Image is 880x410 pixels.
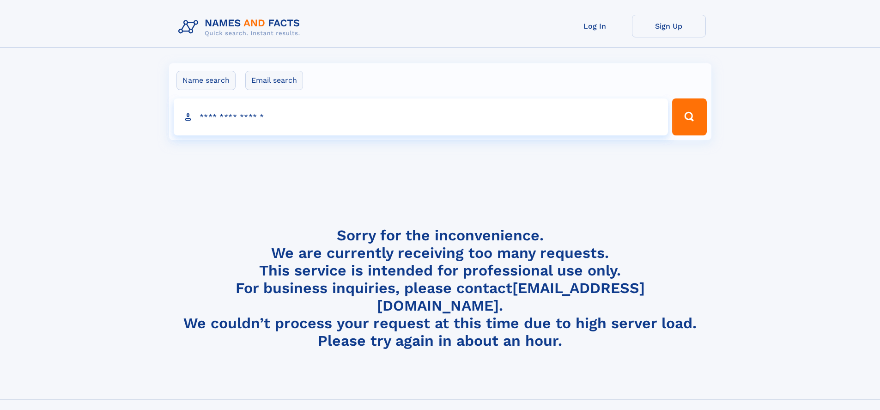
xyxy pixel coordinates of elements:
[245,71,303,90] label: Email search
[175,15,308,40] img: Logo Names and Facts
[672,98,706,135] button: Search Button
[558,15,632,37] a: Log In
[175,226,706,350] h4: Sorry for the inconvenience. We are currently receiving too many requests. This service is intend...
[176,71,236,90] label: Name search
[174,98,668,135] input: search input
[377,279,645,314] a: [EMAIL_ADDRESS][DOMAIN_NAME]
[632,15,706,37] a: Sign Up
